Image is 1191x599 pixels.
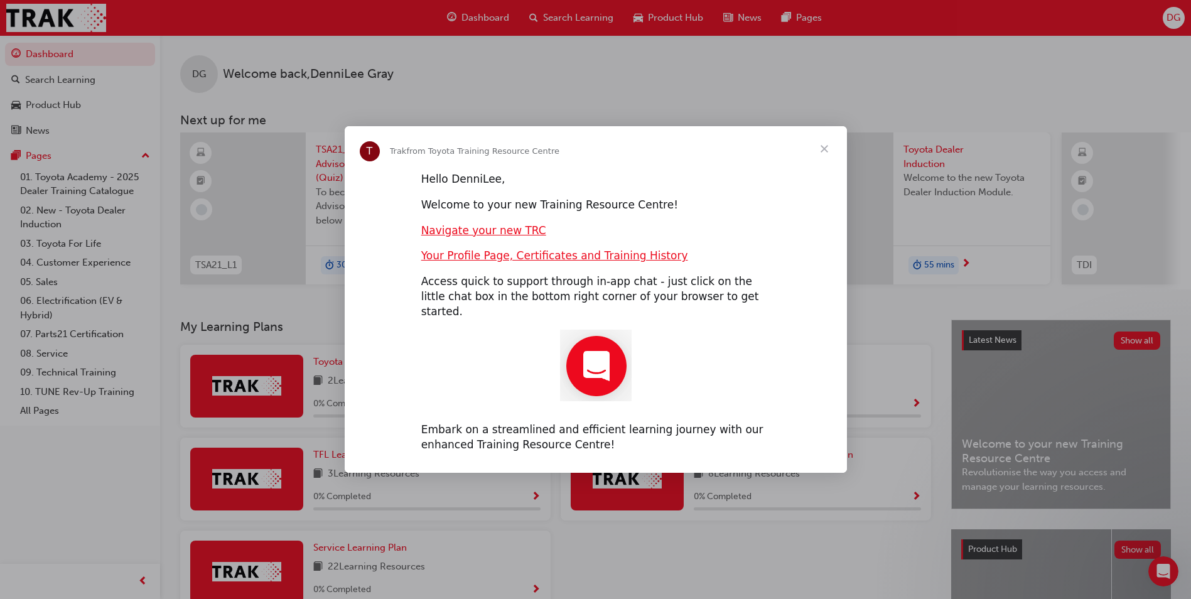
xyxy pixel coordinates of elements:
a: Your Profile Page, Certificates and Training History [421,249,688,262]
div: Welcome to your new Training Resource Centre! [421,198,770,213]
div: Embark on a streamlined and efficient learning journey with our enhanced Training Resource Centre! [421,423,770,453]
a: Navigate your new TRC [421,224,546,237]
span: Trak [390,146,407,156]
div: Profile image for Trak [360,141,380,161]
div: Hello DenniLee, [421,172,770,187]
span: from Toyota Training Resource Centre [406,146,559,156]
span: Close [802,126,847,171]
div: Access quick to support through in-app chat - just click on the little chat box in the bottom rig... [421,274,770,319]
